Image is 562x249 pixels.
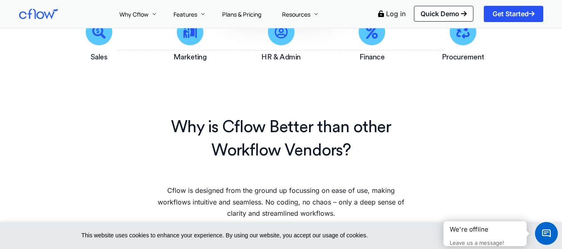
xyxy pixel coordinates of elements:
[493,10,535,17] span: Get Started
[450,239,520,247] p: Leave us a message!
[135,116,428,162] h2: Why is Cflow Better than other Workflow Vendors?
[19,9,58,19] img: Cflow
[282,10,310,18] span: Resources
[173,53,206,61] span: Marketing
[173,10,197,18] span: Features
[261,53,300,61] span: HR & Admin
[450,225,520,234] div: We're offline
[222,10,261,18] span: Plans & Pricing
[82,231,454,241] span: This website uses cookies to enhance your experience. By using our website, you accept our usage ...
[442,53,484,61] span: Procurement
[484,6,543,22] a: Get Started
[119,10,149,18] span: Why Cflow
[535,222,558,245] span: Chat Widget
[414,6,473,22] a: Quick Demo
[155,185,407,219] p: Cflow is designed from the ground up focussing on ease of use, making workflows intuitive and sea...
[386,10,406,18] a: Log in
[359,53,385,61] span: Finance
[91,53,108,61] span: Sales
